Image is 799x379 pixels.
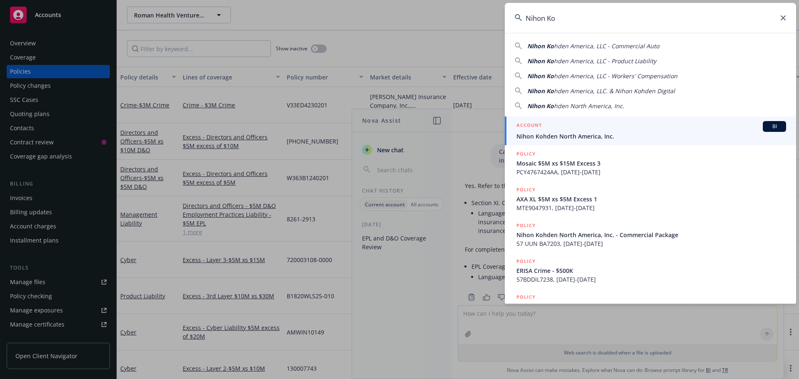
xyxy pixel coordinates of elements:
span: hden America, LLC - Workers' Compensation [554,72,677,80]
h5: POLICY [516,186,536,194]
span: 57 UUN BA7203, [DATE]-[DATE] [516,239,786,248]
a: POLICYNihon Kohden North America, Inc. - Commercial Package57 UUN BA7203, [DATE]-[DATE] [505,217,796,253]
input: Search... [505,3,796,33]
span: 57BDDIL7238, [DATE]-[DATE] [516,275,786,284]
span: Nihon Ko [527,72,554,80]
span: hden America, LLC - Product Liability [554,57,656,65]
span: Mosaic $5M xs $15M Excess 3 [516,159,786,168]
span: PCY4767424AA, [DATE]-[DATE] [516,168,786,176]
span: Nihon Ko [527,42,554,50]
a: POLICYAXA XL $5M xs $5M Excess 1MTE9047931, [DATE]-[DATE] [505,181,796,217]
h5: POLICY [516,150,536,158]
span: Nihon Ko [527,57,554,65]
span: BI [766,123,783,130]
a: POLICYERISA Crime - $500K57BDDIL7238, [DATE]-[DATE] [505,253,796,288]
a: POLICYNihon Kohden North America, Inc. - Commercial Auto [505,288,796,324]
h5: ACCOUNT [516,121,542,131]
span: Nihon Kohden North America, Inc. - Commercial Auto [516,302,786,311]
h5: POLICY [516,293,536,301]
span: Nihon Ko [527,87,554,95]
span: AXA XL $5M xs $5M Excess 1 [516,195,786,203]
span: Nihon Ko [527,102,554,110]
span: Nihon Kohden North America, Inc. [516,132,786,141]
span: hden America, LLC - Commercial Auto [554,42,659,50]
h5: POLICY [516,221,536,230]
span: hden North America, Inc. [554,102,624,110]
span: Nihon Kohden North America, Inc. - Commercial Package [516,230,786,239]
span: MTE9047931, [DATE]-[DATE] [516,203,786,212]
span: hden America, LLC. & Nihon Kohden Digital [554,87,675,95]
span: ERISA Crime - $500K [516,266,786,275]
h5: POLICY [516,257,536,265]
a: ACCOUNTBINihon Kohden North America, Inc. [505,116,796,145]
a: POLICYMosaic $5M xs $15M Excess 3PCY4767424AA, [DATE]-[DATE] [505,145,796,181]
